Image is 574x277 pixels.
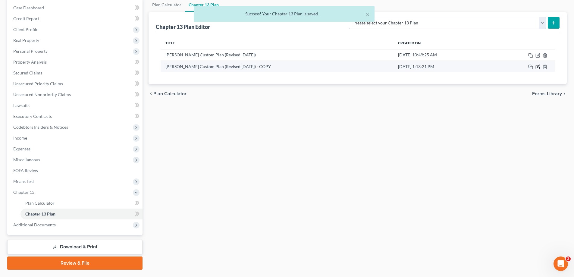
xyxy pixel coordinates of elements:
[13,179,34,184] span: Means Test
[13,38,39,43] span: Real Property
[8,89,143,100] a: Unsecured Nonpriority Claims
[25,200,55,206] span: Plan Calculator
[13,146,30,151] span: Expenses
[7,257,143,270] a: Review & File
[20,198,143,209] a: Plan Calculator
[393,37,491,49] th: Created On
[13,157,40,162] span: Miscellaneous
[156,23,210,30] div: Chapter 13 Plan Editor
[365,11,370,18] button: ×
[562,91,567,96] i: chevron_right
[13,70,42,75] span: Secured Claims
[8,68,143,78] a: Secured Claims
[8,111,143,122] a: Executory Contracts
[161,37,393,49] th: Title
[199,11,370,17] div: Success! Your Chapter 13 Plan is saved.
[13,5,44,10] span: Case Dashboard
[7,240,143,254] a: Download & Print
[13,168,38,173] span: SOFA Review
[161,61,393,72] td: [PERSON_NAME] Custom Plan (Revised [DATE]) - COPY
[532,91,562,96] span: Forms Library
[13,49,48,54] span: Personal Property
[13,103,30,108] span: Lawsuits
[13,124,68,130] span: Codebtors Insiders & Notices
[566,257,571,261] span: 2
[25,211,55,216] span: Chapter 13 Plan
[13,135,27,140] span: Income
[532,91,567,96] button: Forms Library chevron_right
[13,27,38,32] span: Client Profile
[13,114,52,119] span: Executory Contracts
[8,100,143,111] a: Lawsuits
[8,2,143,13] a: Case Dashboard
[161,49,393,61] td: [PERSON_NAME] Custom Plan (Revised [DATE])
[153,91,187,96] span: Plan Calculator
[13,92,71,97] span: Unsecured Nonpriority Claims
[8,165,143,176] a: SOFA Review
[13,190,34,195] span: Chapter 13
[20,209,143,219] a: Chapter 13 Plan
[149,91,153,96] i: chevron_left
[8,57,143,68] a: Property Analysis
[149,91,187,96] button: chevron_left Plan Calculator
[8,78,143,89] a: Unsecured Priority Claims
[393,49,491,61] td: [DATE] 10:49:25 AM
[393,61,491,72] td: [DATE] 1:13:21 PM
[13,59,47,65] span: Property Analysis
[554,257,568,271] iframe: Intercom live chat
[13,81,63,86] span: Unsecured Priority Claims
[13,222,56,227] span: Additional Documents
